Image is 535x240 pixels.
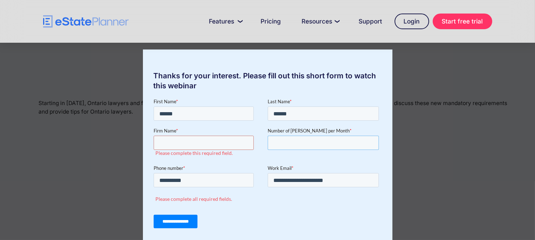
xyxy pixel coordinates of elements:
[252,14,290,28] a: Pricing
[143,71,392,91] div: Thanks for your interest. Please fill out this short form to watch this webinar
[293,14,347,28] a: Resources
[350,14,391,28] a: Support
[395,14,429,29] a: Login
[201,14,249,28] a: Features
[433,14,492,29] a: Start free trial
[43,15,129,28] a: home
